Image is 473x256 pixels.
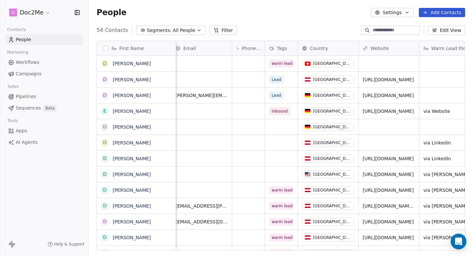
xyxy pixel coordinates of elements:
[54,242,84,247] span: Help & Support
[269,186,294,194] span: warm lead
[147,27,171,34] span: Segments:
[97,41,176,55] div: First Name
[103,92,107,99] div: D
[103,108,106,115] div: E
[5,91,83,102] a: Pipelines
[5,103,83,114] a: SequencesBeta
[103,76,107,83] div: D
[113,124,151,130] a: [PERSON_NAME]
[16,93,36,100] span: Pipelines
[5,68,83,79] a: Campaigns
[242,45,261,52] span: Phone Number
[371,8,413,17] button: Settings
[103,218,107,225] div: D
[5,125,83,136] a: Apps
[103,139,107,146] div: D
[97,8,126,17] span: People
[363,188,414,193] a: [URL][DOMAIN_NAME]
[269,76,284,84] span: Lead
[269,60,294,67] span: warm lead
[363,235,414,240] a: [URL][DOMAIN_NAME]
[277,45,287,52] span: Tags
[113,77,151,82] a: [PERSON_NAME]
[5,34,83,45] a: People
[97,26,128,34] span: 54 Contacts
[16,36,31,43] span: People
[265,41,298,55] div: Tags
[313,61,351,66] div: [GEOGRAPHIC_DATA]
[363,156,414,161] a: [URL][DOMAIN_NAME]
[113,61,151,66] a: [PERSON_NAME]
[103,234,107,241] div: D
[113,93,151,98] a: [PERSON_NAME]
[269,218,294,226] span: warm lead
[113,140,151,145] a: [PERSON_NAME]
[269,234,294,242] span: warm lead
[171,41,232,55] div: Email
[103,171,107,178] div: D
[4,25,29,35] span: Contacts
[175,203,228,209] span: [EMAIL_ADDRESS][PERSON_NAME][DOMAIN_NAME]
[313,141,351,145] div: [GEOGRAPHIC_DATA]
[16,70,41,77] span: Campaigns
[16,105,41,112] span: Sequences
[173,27,195,34] span: All People
[103,187,107,193] div: D
[363,93,414,98] a: [URL][DOMAIN_NAME]
[363,77,414,82] a: [URL][DOMAIN_NAME]
[119,45,144,52] span: First Name
[16,127,27,134] span: Apps
[313,172,351,177] div: [GEOGRAPHIC_DATA]
[113,235,151,240] a: [PERSON_NAME]
[310,45,328,52] span: Country
[103,60,107,67] div: D
[313,235,351,240] div: [GEOGRAPHIC_DATA]
[313,125,351,129] div: [GEOGRAPHIC_DATA]
[210,26,237,35] button: Filter
[113,172,151,177] a: [PERSON_NAME]
[16,139,38,146] span: AI Agents
[113,109,151,114] a: [PERSON_NAME]
[451,234,466,249] div: Open Intercom Messenger
[103,123,107,130] div: D
[183,45,196,52] span: Email
[4,47,31,57] span: Marketing
[5,57,83,68] a: Workflows
[313,156,351,161] div: [GEOGRAPHIC_DATA]
[313,219,351,224] div: [GEOGRAPHIC_DATA]
[113,219,151,224] a: [PERSON_NAME]
[313,188,351,192] div: [GEOGRAPHIC_DATA]
[232,41,265,55] div: Phone Number
[5,116,21,126] span: Tools
[313,109,351,114] div: [GEOGRAPHIC_DATA]
[103,202,107,209] div: D
[363,109,414,114] a: [URL][DOMAIN_NAME]
[313,93,351,98] div: [GEOGRAPHIC_DATA]
[175,92,228,99] span: [PERSON_NAME][EMAIL_ADDRESS][PERSON_NAME][DOMAIN_NAME]
[428,26,465,35] button: Edit View
[371,45,389,52] span: Website
[113,156,151,161] a: [PERSON_NAME]
[175,218,228,225] span: [EMAIL_ADDRESS][DOMAIN_NAME]
[113,203,151,209] a: [PERSON_NAME]
[363,172,414,177] a: [URL][DOMAIN_NAME]
[419,8,465,17] button: Add Contacts
[16,59,39,66] span: Workflows
[5,82,22,91] span: Sales
[113,188,151,193] a: [PERSON_NAME]
[269,91,284,99] span: Lead
[269,107,290,115] span: inbound
[359,41,419,55] div: Website
[20,8,44,17] span: Doc2Me
[313,204,351,208] div: [GEOGRAPHIC_DATA]
[298,41,358,55] div: Country
[363,251,414,256] a: [URL][DOMAIN_NAME]
[8,7,52,18] button: DDoc2Me
[11,9,15,16] span: D
[43,105,56,112] span: Beta
[269,202,294,210] span: warm lead
[313,77,351,82] div: [GEOGRAPHIC_DATA]
[5,137,83,148] a: AI Agents
[113,251,151,256] a: [PERSON_NAME]
[103,155,107,162] div: D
